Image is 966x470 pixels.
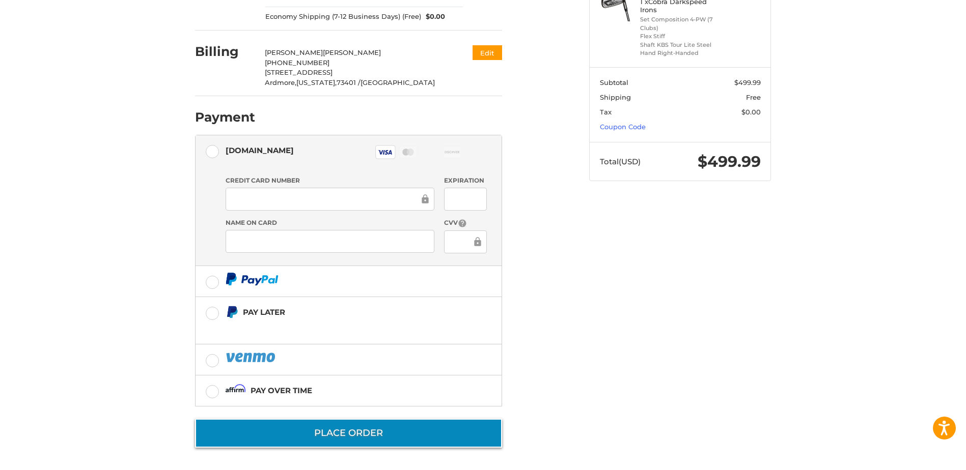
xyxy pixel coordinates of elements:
[640,32,718,41] li: Flex Stiff
[251,382,312,399] div: Pay over time
[243,304,438,320] div: Pay Later
[640,41,718,49] li: Shaft KBS Tour Lite Steel
[226,273,279,285] img: PayPal icon
[226,218,434,227] label: Name on Card
[226,176,434,185] label: Credit Card Number
[265,12,421,22] span: Economy Shipping (7-12 Business Days) (Free)
[600,78,628,86] span: Subtotal
[421,12,446,22] span: $0.00
[226,306,238,318] img: Pay Later icon
[698,152,761,171] span: $499.99
[600,93,631,101] span: Shipping
[296,78,337,86] span: [US_STATE],
[195,44,255,60] h2: Billing
[444,218,486,228] label: CVV
[195,109,255,125] h2: Payment
[741,108,761,116] span: $0.00
[361,78,435,86] span: [GEOGRAPHIC_DATA]
[265,48,323,56] span: [PERSON_NAME]
[734,78,761,86] span: $499.99
[640,15,718,32] li: Set Composition 4-PW (7 Clubs)
[600,157,641,166] span: Total (USD)
[226,142,294,159] div: [DOMAIN_NAME]
[265,68,333,76] span: [STREET_ADDRESS]
[746,93,761,101] span: Free
[473,45,502,60] button: Edit
[265,78,296,86] span: Ardmore,
[226,384,246,397] img: Affirm icon
[265,58,329,67] span: [PHONE_NUMBER]
[226,351,278,364] img: PayPal icon
[640,49,718,57] li: Hand Right-Handed
[600,123,646,131] a: Coupon Code
[444,176,486,185] label: Expiration
[337,78,361,86] span: 73401 /
[195,419,502,448] button: Place Order
[600,108,612,116] span: Tax
[226,322,438,332] iframe: PayPal Message 1
[323,48,381,56] span: [PERSON_NAME]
